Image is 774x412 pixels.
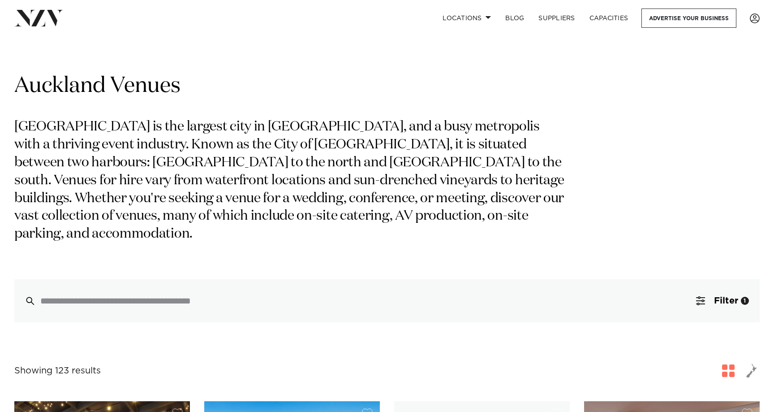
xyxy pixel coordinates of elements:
a: Capacities [582,9,636,28]
a: Advertise your business [641,9,736,28]
a: SUPPLIERS [531,9,582,28]
button: Filter1 [685,279,760,322]
img: nzv-logo.png [14,10,63,26]
p: [GEOGRAPHIC_DATA] is the largest city in [GEOGRAPHIC_DATA], and a busy metropolis with a thriving... [14,118,568,243]
a: Locations [435,9,498,28]
h1: Auckland Venues [14,72,760,100]
span: Filter [714,296,738,305]
div: 1 [741,297,749,305]
div: Showing 123 results [14,364,101,378]
a: BLOG [498,9,531,28]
